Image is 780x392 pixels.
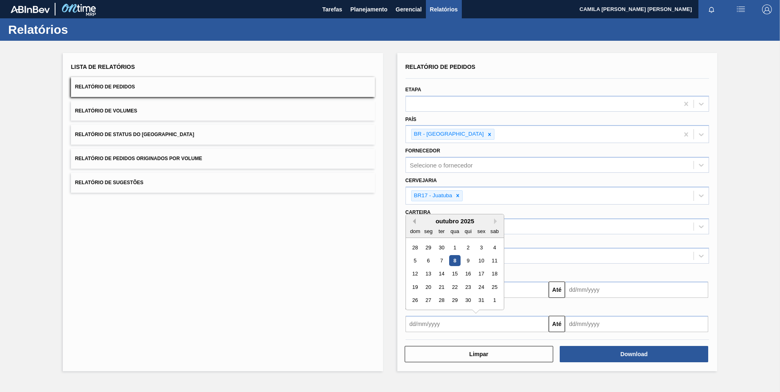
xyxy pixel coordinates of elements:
div: sex [476,226,487,237]
div: Choose quinta-feira, 16 de outubro de 2025 [462,268,473,279]
div: ter [436,226,447,237]
span: Relatório de Pedidos [406,64,476,70]
button: Até [549,316,565,332]
span: Planejamento [350,4,388,14]
div: Choose quinta-feira, 30 de outubro de 2025 [462,295,473,306]
div: qui [462,226,473,237]
img: TNhmsLtSVTkK8tSr43FrP2fwEKptu5GPRR3wAAAABJRU5ErkJggg== [11,6,50,13]
button: Relatório de Volumes [71,101,375,121]
span: Relatório de Pedidos Originados por Volume [75,156,202,161]
span: Relatório de Pedidos [75,84,135,90]
div: Choose quarta-feira, 29 de outubro de 2025 [449,295,460,306]
button: Download [560,346,708,362]
button: Relatório de Sugestões [71,173,375,193]
div: Choose segunda-feira, 27 de outubro de 2025 [423,295,434,306]
div: Choose domingo, 28 de setembro de 2025 [410,242,421,253]
div: Choose sexta-feira, 17 de outubro de 2025 [476,268,487,279]
div: Choose terça-feira, 30 de setembro de 2025 [436,242,447,253]
span: Relatórios [430,4,458,14]
button: Relatório de Pedidos Originados por Volume [71,149,375,169]
div: Choose quarta-feira, 22 de outubro de 2025 [449,282,460,293]
div: seg [423,226,434,237]
input: dd/mm/yyyy [565,316,708,332]
div: Choose terça-feira, 14 de outubro de 2025 [436,268,447,279]
img: userActions [736,4,746,14]
label: Cervejaria [406,178,437,183]
div: Choose domingo, 5 de outubro de 2025 [410,255,421,266]
div: Choose domingo, 26 de outubro de 2025 [410,295,421,306]
img: Logout [762,4,772,14]
button: Limpar [405,346,553,362]
div: Choose sábado, 4 de outubro de 2025 [489,242,500,253]
div: Choose sábado, 11 de outubro de 2025 [489,255,500,266]
span: Tarefas [322,4,342,14]
div: month 2025-10 [408,241,501,307]
span: Relatório de Status do [GEOGRAPHIC_DATA] [75,132,194,137]
div: Choose terça-feira, 28 de outubro de 2025 [436,295,447,306]
div: BR - [GEOGRAPHIC_DATA] [412,129,485,139]
div: Choose sexta-feira, 3 de outubro de 2025 [476,242,487,253]
div: Choose sábado, 1 de novembro de 2025 [489,295,500,306]
div: Choose sexta-feira, 31 de outubro de 2025 [476,295,487,306]
button: Até [549,282,565,298]
div: sab [489,226,500,237]
div: Choose quinta-feira, 9 de outubro de 2025 [462,255,473,266]
div: Choose segunda-feira, 29 de setembro de 2025 [423,242,434,253]
div: Choose terça-feira, 21 de outubro de 2025 [436,282,447,293]
h1: Relatórios [8,25,153,34]
label: País [406,117,417,122]
button: Relatório de Pedidos [71,77,375,97]
div: BR17 - Juatuba [412,191,454,201]
div: Choose terça-feira, 7 de outubro de 2025 [436,255,447,266]
label: Etapa [406,87,421,92]
label: Fornecedor [406,148,440,154]
div: Choose sábado, 25 de outubro de 2025 [489,282,500,293]
div: Choose segunda-feira, 6 de outubro de 2025 [423,255,434,266]
button: Next Month [494,218,500,224]
span: Relatório de Volumes [75,108,137,114]
button: Relatório de Status do [GEOGRAPHIC_DATA] [71,125,375,145]
div: Choose domingo, 19 de outubro de 2025 [410,282,421,293]
div: Choose segunda-feira, 13 de outubro de 2025 [423,268,434,279]
div: Choose quarta-feira, 15 de outubro de 2025 [449,268,460,279]
input: dd/mm/yyyy [406,316,549,332]
div: outubro 2025 [406,218,504,225]
button: Previous Month [410,218,416,224]
div: qua [449,226,460,237]
div: Choose quarta-feira, 8 de outubro de 2025 [449,255,460,266]
span: Lista de Relatórios [71,64,135,70]
div: Choose domingo, 12 de outubro de 2025 [410,268,421,279]
div: dom [410,226,421,237]
div: Choose sábado, 18 de outubro de 2025 [489,268,500,279]
button: Notificações [698,4,725,15]
span: Gerencial [396,4,422,14]
div: Choose sexta-feira, 24 de outubro de 2025 [476,282,487,293]
input: dd/mm/yyyy [565,282,708,298]
div: Choose quarta-feira, 1 de outubro de 2025 [449,242,460,253]
span: Relatório de Sugestões [75,180,144,185]
div: Choose quinta-feira, 23 de outubro de 2025 [462,282,473,293]
div: Selecione o fornecedor [410,162,473,169]
div: Choose sexta-feira, 10 de outubro de 2025 [476,255,487,266]
label: Carteira [406,209,431,215]
div: Choose quinta-feira, 2 de outubro de 2025 [462,242,473,253]
div: Choose segunda-feira, 20 de outubro de 2025 [423,282,434,293]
